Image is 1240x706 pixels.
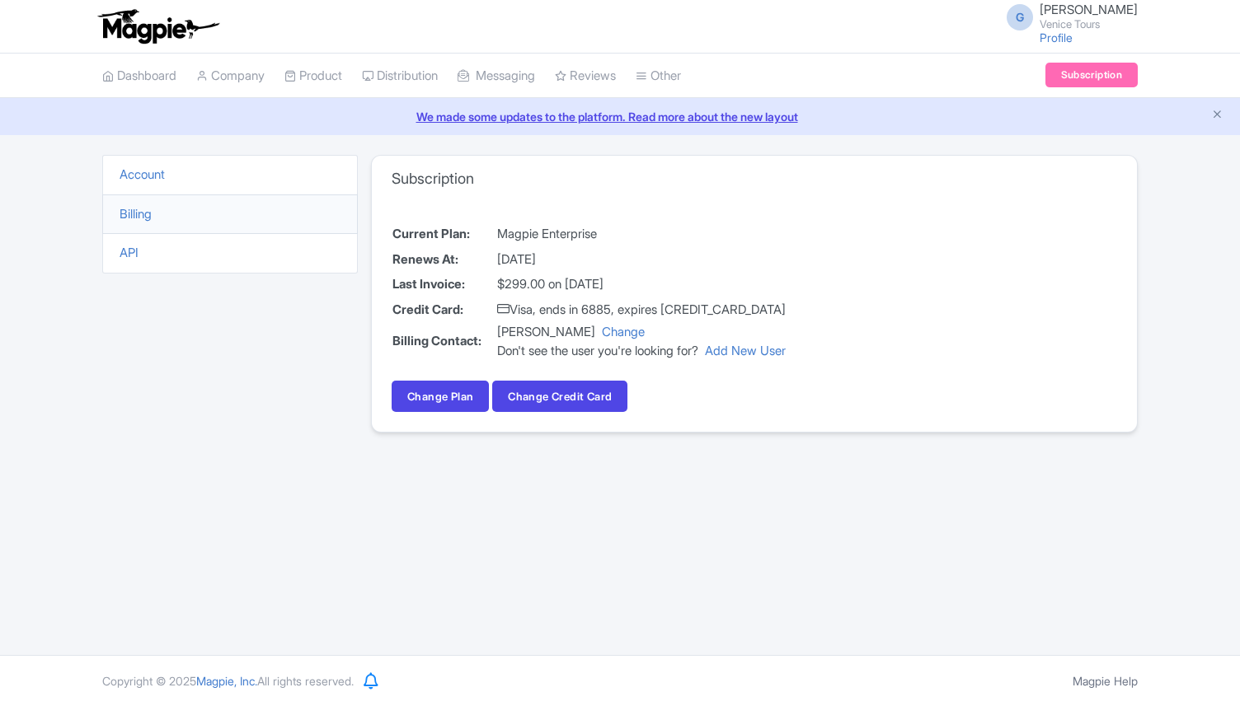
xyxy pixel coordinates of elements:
[496,322,787,361] td: [PERSON_NAME]
[1045,63,1138,87] a: Subscription
[392,297,496,323] th: Credit Card:
[602,324,645,339] a: Change
[102,54,176,99] a: Dashboard
[392,381,489,412] a: Change Plan
[94,8,222,44] img: logo-ab69f6fb50320c5b225c76a69d11143b.png
[458,54,535,99] a: Messaging
[284,54,342,99] a: Product
[496,247,787,273] td: [DATE]
[1211,106,1224,125] button: Close announcement
[1040,2,1138,17] span: [PERSON_NAME]
[392,322,496,361] th: Billing Contact:
[92,672,364,690] div: Copyright © 2025 All rights reserved.
[120,245,139,260] a: API
[1040,19,1138,30] small: Venice Tours
[492,381,627,412] button: Change Credit Card
[392,247,496,273] th: Renews At:
[196,674,257,688] span: Magpie, Inc.
[555,54,616,99] a: Reviews
[1073,674,1138,688] a: Magpie Help
[636,54,681,99] a: Other
[392,222,496,247] th: Current Plan:
[497,342,786,361] div: Don't see the user you're looking for?
[1040,30,1073,44] a: Profile
[120,206,152,222] a: Billing
[392,272,496,297] th: Last Invoice:
[120,166,165,182] a: Account
[10,108,1230,125] a: We made some updates to the platform. Read more about the new layout
[705,343,786,358] a: Add New User
[1007,4,1033,30] span: G
[496,297,787,323] td: Visa, ends in 6885, expires [CREDIT_CARD_DATA]
[392,170,474,188] h3: Subscription
[997,3,1138,30] a: G [PERSON_NAME] Venice Tours
[496,272,787,297] td: $299.00 on [DATE]
[196,54,265,99] a: Company
[362,54,438,99] a: Distribution
[496,222,787,247] td: Magpie Enterprise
